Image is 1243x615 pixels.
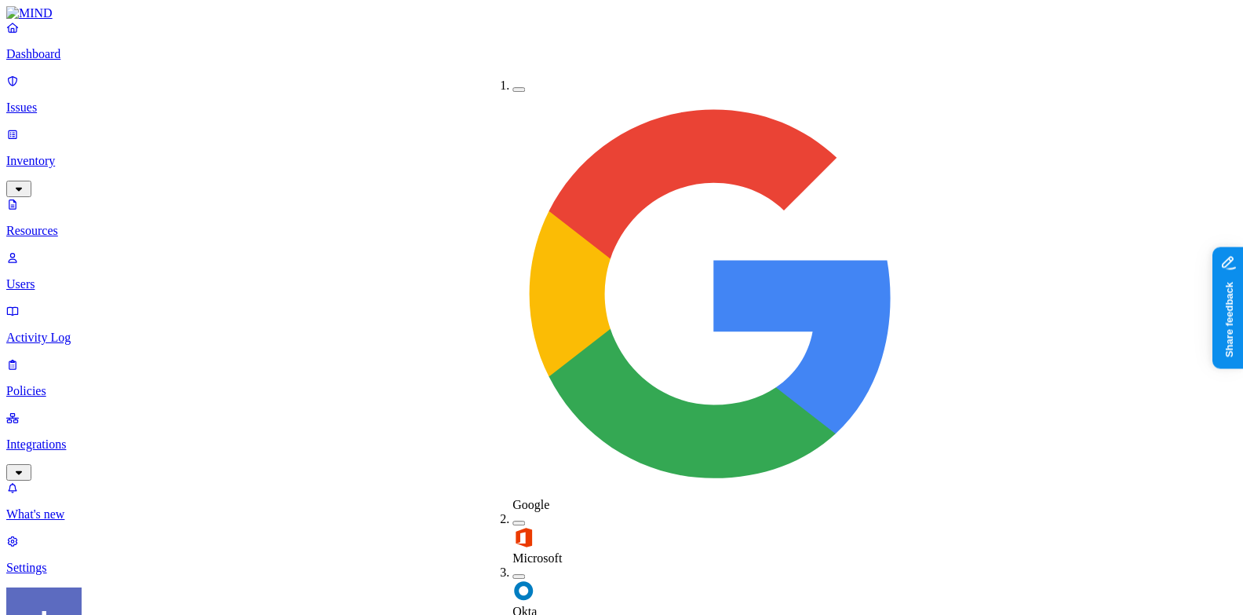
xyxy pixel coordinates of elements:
[6,6,53,20] img: MIND
[6,20,1237,61] a: Dashboard
[6,6,1237,20] a: MIND
[6,304,1237,345] a: Activity Log
[512,93,914,495] img: google-workspace
[512,526,534,548] img: office-365
[512,551,562,565] span: Microsoft
[6,437,1237,452] p: Integrations
[6,154,1237,168] p: Inventory
[6,277,1237,291] p: Users
[6,534,1237,575] a: Settings
[6,481,1237,522] a: What's new
[6,251,1237,291] a: Users
[6,127,1237,195] a: Inventory
[6,74,1237,115] a: Issues
[6,357,1237,398] a: Policies
[6,411,1237,478] a: Integrations
[512,498,549,511] span: Google
[6,224,1237,238] p: Resources
[6,47,1237,61] p: Dashboard
[6,331,1237,345] p: Activity Log
[6,384,1237,398] p: Policies
[6,561,1237,575] p: Settings
[512,580,534,602] img: okta2
[6,507,1237,522] p: What's new
[6,197,1237,238] a: Resources
[6,101,1237,115] p: Issues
